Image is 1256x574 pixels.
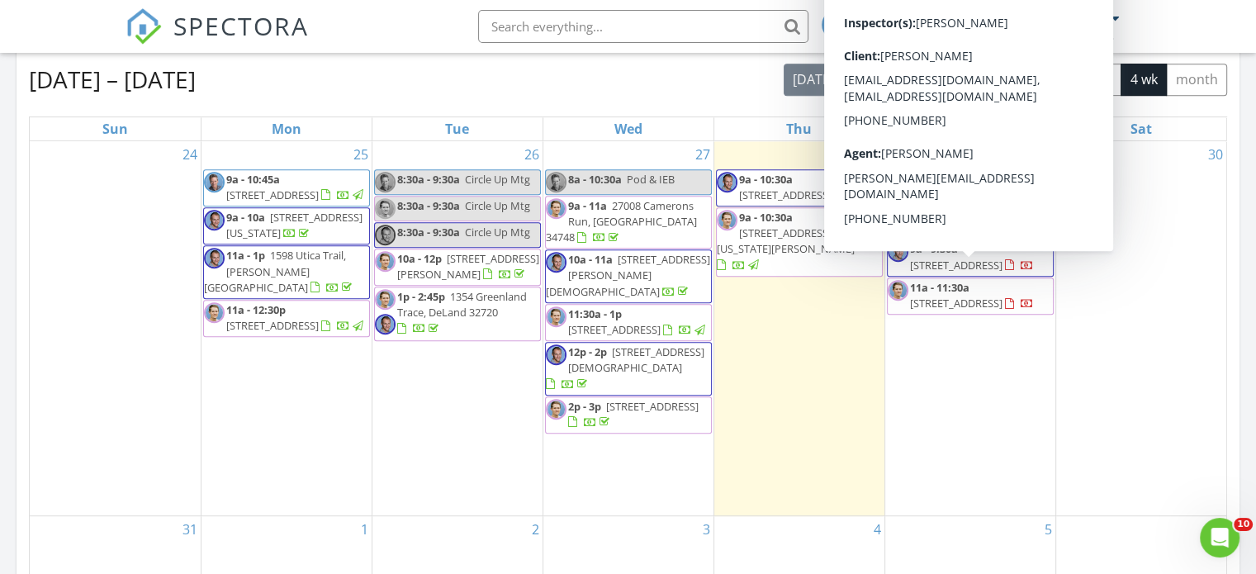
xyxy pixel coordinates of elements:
[627,172,675,187] span: Pod & IEB
[568,198,607,213] span: 9a - 11a
[910,280,1034,311] a: 11a - 11:30a [STREET_ADDRESS]
[204,210,225,230] img: alex_photo.jpeg
[226,187,319,202] span: [STREET_ADDRESS]
[397,289,527,320] span: 1354 Greenland Trace, DeLand 32720
[203,300,370,337] a: 11a - 12:30p [STREET_ADDRESS]
[375,289,396,310] img: tay_blue.jpg
[465,225,530,240] span: Circle Up Mtg
[892,63,931,97] button: Next
[545,396,712,434] a: 2p - 3p [STREET_ADDRESS]
[226,248,265,263] span: 11a - 1p
[397,251,539,282] span: [STREET_ADDRESS][PERSON_NAME]
[204,248,225,268] img: alex_photo.jpeg
[568,344,607,359] span: 12p - 2p
[226,172,280,187] span: 9a - 10:45a
[1000,10,1107,26] div: [PERSON_NAME]
[545,249,712,303] a: 10a - 11a [STREET_ADDRESS][PERSON_NAME][DEMOGRAPHIC_DATA]
[910,258,1002,273] span: [STREET_ADDRESS]
[397,225,460,240] span: 8:30a - 9:30a
[910,241,1034,272] a: 9a - 9:30a [STREET_ADDRESS]
[375,225,396,245] img: alex_photo.jpeg
[713,141,884,516] td: Go to August 28, 2025
[854,63,893,97] button: Previous
[226,302,366,333] a: 11a - 12:30p [STREET_ADDRESS]
[30,141,201,516] td: Go to August 24, 2025
[226,210,363,240] span: [STREET_ADDRESS][US_STATE]
[1166,64,1227,96] button: month
[203,207,370,244] a: 9a - 10a [STREET_ADDRESS][US_STATE]
[568,344,704,375] span: [STREET_ADDRESS][DEMOGRAPHIC_DATA]
[910,172,964,187] span: 9a - 10:30a
[546,344,704,391] a: 12p - 2p [STREET_ADDRESS][DEMOGRAPHIC_DATA]
[203,169,370,206] a: 9a - 10:45a [STREET_ADDRESS]
[204,302,225,323] img: tay_blue.jpg
[568,399,601,414] span: 2p - 3p
[374,287,541,341] a: 1p - 2:45p 1354 Greenland Trace, DeLand 32720
[1205,141,1226,168] a: Go to August 30, 2025
[204,172,225,192] img: jim_blue2.jpg
[870,516,884,543] a: Go to September 4, 2025
[226,210,363,240] a: 9a - 10a [STREET_ADDRESS][US_STATE]
[739,187,832,202] span: [STREET_ADDRESS]
[397,289,445,304] span: 1p - 2:45p
[226,318,319,333] span: [STREET_ADDRESS]
[179,516,201,543] a: Go to August 31, 2025
[568,399,699,429] a: 2p - 3p [STREET_ADDRESS]
[358,516,372,543] a: Go to September 1, 2025
[863,141,884,168] a: Go to August 28, 2025
[940,64,977,96] button: list
[465,198,530,213] span: Circle Up Mtg
[568,172,622,187] span: 8a - 10:30a
[545,196,712,249] a: 9a - 11a 27008 Camerons Run, [GEOGRAPHIC_DATA] 34748
[226,210,265,225] span: 9a - 10a
[692,141,713,168] a: Go to August 27, 2025
[442,117,472,140] a: Tuesday
[226,172,366,202] a: 9a - 10:45a [STREET_ADDRESS]
[397,251,539,282] a: 10a - 12p [STREET_ADDRESS][PERSON_NAME]
[1200,518,1239,557] iframe: Intercom live chat
[29,63,196,96] h2: [DATE] – [DATE]
[1127,117,1155,140] a: Saturday
[397,172,460,187] span: 8:30a - 9:30a
[568,322,661,337] span: [STREET_ADDRESS]
[716,207,883,277] a: 9a - 10:30a [STREET_ADDRESS][US_STATE][PERSON_NAME]
[888,241,908,262] img: alex_photo.jpeg
[1055,141,1226,516] td: Go to August 30, 2025
[887,239,1054,276] a: 9a - 9:30a [STREET_ADDRESS]
[739,210,793,225] span: 9a - 10:30a
[1121,64,1167,96] button: 4 wk
[546,198,697,244] span: 27008 Camerons Run, [GEOGRAPHIC_DATA] 34748
[888,172,1002,235] a: 9a - 10:30a [STREET_ADDRESS][PERSON_NAME][PERSON_NAME]
[717,210,737,230] img: tay_blue.jpg
[546,198,697,244] a: 9a - 11a 27008 Camerons Run, [GEOGRAPHIC_DATA] 34748
[397,198,460,213] span: 8:30a - 9:30a
[375,314,396,334] img: alex_photo.jpeg
[375,251,396,272] img: tay_blue.jpg
[478,10,808,43] input: Search everything...
[126,22,309,57] a: SPECTORA
[884,141,1055,516] td: Go to August 29, 2025
[888,172,908,192] img: tay_blue.jpg
[546,198,566,219] img: tay_blue.jpg
[717,210,855,273] a: 9a - 10:30a [STREET_ADDRESS][US_STATE][PERSON_NAME]
[910,280,969,295] span: 11a - 11:30a
[739,172,793,187] span: 9a - 10:30a
[888,187,1002,234] span: [STREET_ADDRESS][PERSON_NAME][PERSON_NAME]
[546,344,566,365] img: alex_photo.jpeg
[372,141,543,516] td: Go to August 26, 2025
[568,252,613,267] span: 10a - 11a
[611,117,646,140] a: Wednesday
[268,117,305,140] a: Monday
[204,248,355,294] a: 11a - 1p 1598 Utica Trail, [PERSON_NAME][GEOGRAPHIC_DATA]
[716,169,883,206] a: 9a - 10:30a [STREET_ADDRESS]
[699,516,713,543] a: Go to September 3, 2025
[887,169,1054,239] a: 9a - 10:30a [STREET_ADDRESS][PERSON_NAME][PERSON_NAME]
[397,251,442,266] span: 10a - 12p
[910,241,958,256] span: 9a - 9:30a
[126,8,162,45] img: The Best Home Inspection Software - Spectora
[226,302,286,317] span: 11a - 12:30p
[204,248,346,294] span: 1598 Utica Trail, [PERSON_NAME][GEOGRAPHIC_DATA]
[976,64,1017,96] button: day
[606,399,699,414] span: [STREET_ADDRESS]
[528,516,543,543] a: Go to September 2, 2025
